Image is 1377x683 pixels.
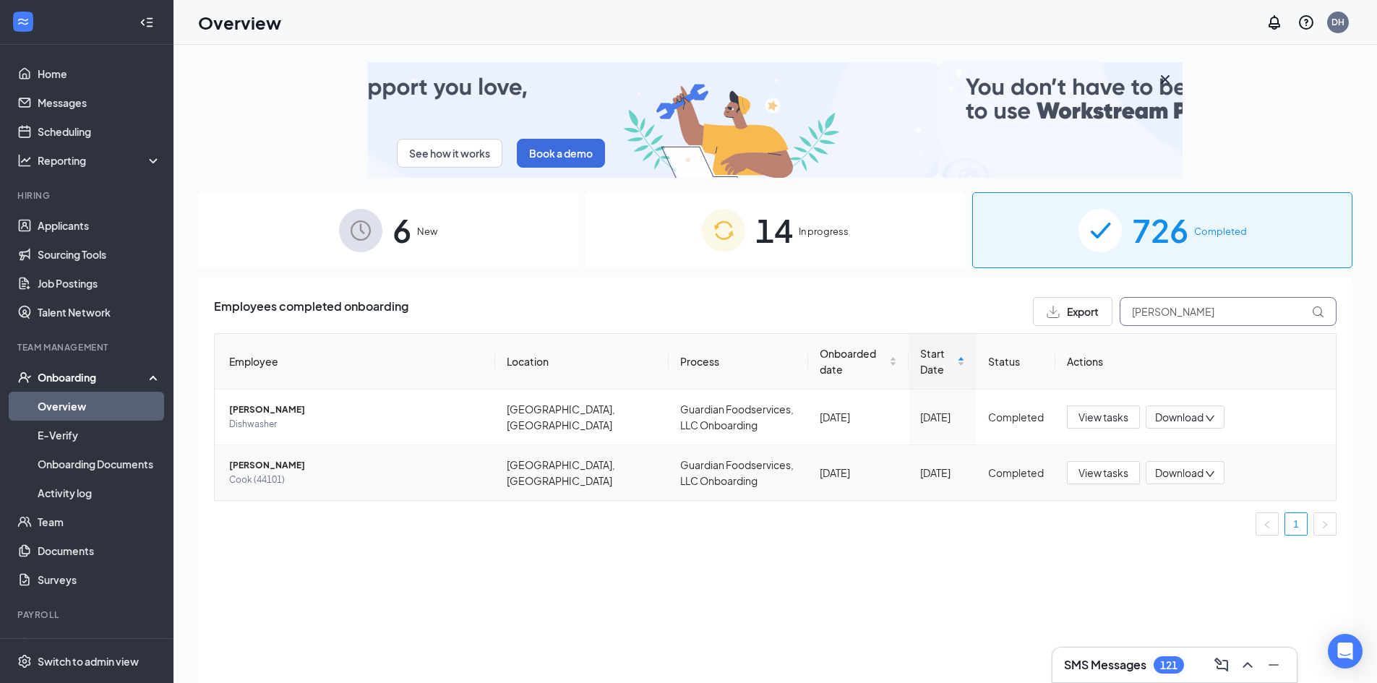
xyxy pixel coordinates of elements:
h3: SMS Messages [1064,657,1146,673]
span: Employees completed onboarding [214,297,408,326]
svg: QuestionInfo [1297,14,1315,31]
th: Actions [1055,334,1336,390]
span: New [417,224,437,239]
a: PayrollCrown [38,630,161,659]
svg: Cross [1157,71,1174,88]
div: [DATE] [820,465,896,481]
svg: Settings [17,654,32,669]
div: 121 [1160,659,1177,671]
button: right [1313,512,1337,536]
span: Completed [1194,224,1247,239]
td: Guardian Foodservices, LLC Onboarding [669,390,808,445]
div: Switch to admin view [38,654,139,669]
span: down [1205,413,1215,424]
span: Dishwasher [229,417,484,431]
li: Previous Page [1256,512,1279,536]
a: Scheduling [38,117,161,146]
a: Documents [38,536,161,565]
button: Export [1033,297,1112,326]
span: View tasks [1078,465,1128,481]
div: Hiring [17,189,158,202]
button: ChevronUp [1236,653,1259,676]
li: Next Page [1313,512,1337,536]
a: Home [38,59,161,88]
a: 1 [1285,513,1307,535]
span: left [1263,520,1271,529]
a: Applicants [38,211,161,240]
a: Talent Network [38,298,161,327]
button: View tasks [1067,405,1140,429]
div: [DATE] [920,465,966,481]
span: right [1321,520,1329,529]
span: Cook (44101) [229,473,484,487]
div: Completed [988,409,1044,425]
span: Start Date [920,345,955,377]
span: down [1205,469,1215,479]
span: View tasks [1078,409,1128,425]
svg: Notifications [1266,14,1283,31]
td: [GEOGRAPHIC_DATA], [GEOGRAPHIC_DATA] [495,390,669,445]
span: Export [1067,306,1099,317]
div: Reporting [38,153,162,168]
a: Surveys [38,565,161,594]
span: 726 [1132,205,1188,255]
svg: Minimize [1265,656,1282,674]
a: Overview [38,392,161,421]
button: View tasks [1067,461,1140,484]
div: Payroll [17,609,158,621]
div: Completed [988,465,1044,481]
button: ComposeMessage [1210,653,1233,676]
span: In progress [799,224,849,239]
svg: Analysis [17,153,32,168]
a: Sourcing Tools [38,240,161,269]
svg: UserCheck [17,370,32,385]
button: Book a demo [517,139,605,168]
span: [PERSON_NAME] [229,458,484,473]
a: Job Postings [38,269,161,298]
svg: Collapse [140,15,154,30]
td: [GEOGRAPHIC_DATA], [GEOGRAPHIC_DATA] [495,445,669,500]
button: See how it works [397,139,502,168]
img: payroll-small.gif [368,62,1183,178]
th: Status [977,334,1055,390]
th: Employee [215,334,495,390]
a: Onboarding Documents [38,450,161,478]
span: Download [1155,410,1204,425]
svg: ChevronUp [1239,656,1256,674]
th: Location [495,334,669,390]
span: 6 [392,205,411,255]
button: Minimize [1262,653,1285,676]
span: Onboarded date [820,345,885,377]
th: Onboarded date [808,334,908,390]
a: Messages [38,88,161,117]
div: [DATE] [820,409,896,425]
div: Open Intercom Messenger [1328,634,1363,669]
span: Download [1155,465,1204,481]
div: Onboarding [38,370,149,385]
svg: ComposeMessage [1213,656,1230,674]
a: Activity log [38,478,161,507]
div: Team Management [17,341,158,353]
div: [DATE] [920,409,966,425]
li: 1 [1284,512,1308,536]
span: 14 [755,205,793,255]
th: Process [669,334,808,390]
h1: Overview [198,10,281,35]
td: Guardian Foodservices, LLC Onboarding [669,445,808,500]
svg: WorkstreamLogo [16,14,30,29]
span: [PERSON_NAME] [229,403,484,417]
button: left [1256,512,1279,536]
a: Team [38,507,161,536]
div: DH [1331,16,1344,28]
input: Search by Name, Job Posting, or Process [1120,297,1337,326]
a: E-Verify [38,421,161,450]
